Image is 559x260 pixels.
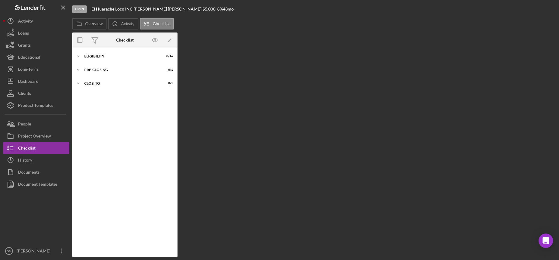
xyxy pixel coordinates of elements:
button: Project Overview [3,130,69,142]
div: 8 % [217,7,223,11]
button: GM[PERSON_NAME] [3,245,69,257]
button: Document Templates [3,178,69,190]
b: El Huarache Loco INC [91,6,132,11]
button: Grants [3,39,69,51]
button: Activity [108,18,138,29]
button: Clients [3,87,69,99]
span: $5,000 [202,6,215,11]
text: GM [7,249,11,253]
div: Checklist [116,38,134,42]
div: Activity [18,15,33,29]
label: Overview [85,21,103,26]
button: History [3,154,69,166]
div: [PERSON_NAME] [15,245,54,258]
button: Long-Term [3,63,69,75]
div: Pre-Closing [84,68,158,72]
div: 48 mo [223,7,234,11]
div: Clients [18,87,31,101]
div: Dashboard [18,75,39,89]
div: Closing [84,82,158,85]
div: Project Overview [18,130,51,144]
label: Activity [121,21,134,26]
div: Open Intercom Messenger [539,234,553,248]
button: Activity [3,15,69,27]
div: 0 / 1 [162,82,173,85]
div: [PERSON_NAME] [PERSON_NAME] | [134,7,202,11]
div: Document Templates [18,178,57,192]
div: Loans [18,27,29,41]
button: Educational [3,51,69,63]
div: Open [72,5,87,13]
button: Overview [72,18,107,29]
div: | [91,7,134,11]
button: Loans [3,27,69,39]
button: Dashboard [3,75,69,87]
div: ELIGIBILITY [84,54,158,58]
div: Grants [18,39,31,53]
div: History [18,154,32,168]
button: Product Templates [3,99,69,111]
label: Checklist [153,21,170,26]
button: Checklist [3,142,69,154]
div: Checklist [18,142,36,156]
div: Documents [18,166,39,180]
div: Educational [18,51,40,65]
div: Long-Term [18,63,38,77]
button: Documents [3,166,69,178]
div: People [18,118,31,132]
button: People [3,118,69,130]
div: Product Templates [18,99,53,113]
div: 0 / 16 [162,54,173,58]
button: Checklist [140,18,174,29]
div: 0 / 1 [162,68,173,72]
